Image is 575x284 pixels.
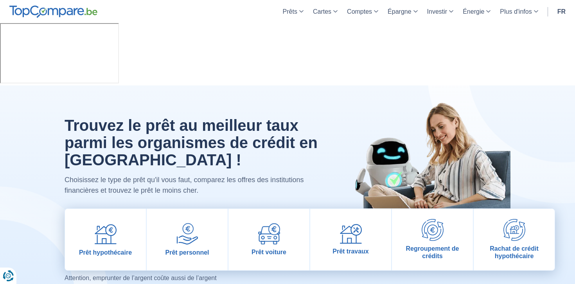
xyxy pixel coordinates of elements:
img: Regroupement de crédits [422,219,444,241]
span: Prêt voiture [252,248,286,256]
img: Prêt personnel [176,223,198,245]
span: Prêt hypothécaire [79,249,132,256]
span: Rachat de crédit hypothécaire [477,245,552,260]
a: Rachat de crédit hypothécaire [474,209,555,270]
a: Prêt personnel [147,209,228,270]
img: image-hero [338,85,510,236]
img: Prêt hypothécaire [95,223,117,245]
a: Prêt hypothécaire [65,209,146,270]
img: TopCompare [9,5,97,18]
img: Rachat de crédit hypothécaire [503,219,525,241]
img: Prêt voiture [258,223,280,244]
h1: Trouvez le prêt au meilleur taux parmi les organismes de crédit en [GEOGRAPHIC_DATA] ! [65,117,320,168]
span: Regroupement de crédits [395,245,470,260]
span: Prêt travaux [332,248,369,255]
a: Prêt travaux [310,209,391,270]
img: Prêt travaux [340,224,362,244]
a: Prêt voiture [228,209,309,270]
span: Prêt personnel [165,249,209,256]
p: Choisissez le type de prêt qu'il vous faut, comparez les offres des institutions financières et t... [65,175,320,196]
a: Regroupement de crédits [392,209,473,270]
